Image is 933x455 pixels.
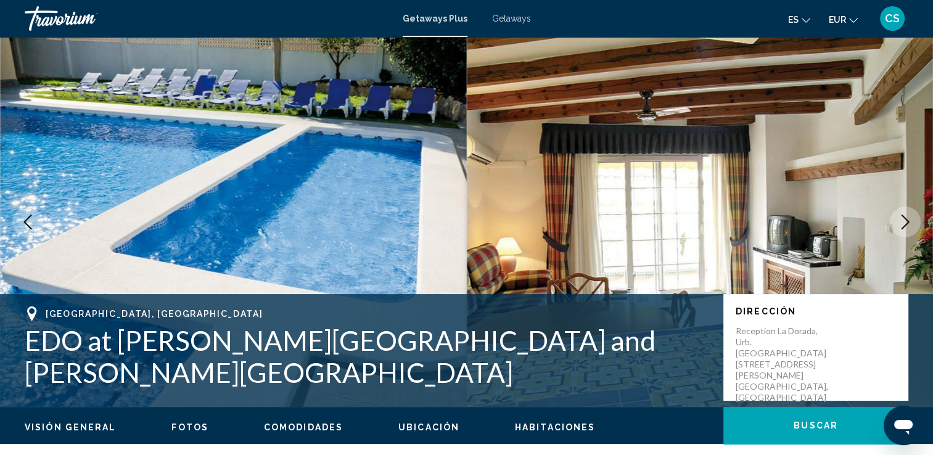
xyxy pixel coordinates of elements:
span: Habitaciones [515,422,595,432]
a: Getaways [492,14,531,23]
button: Buscar [723,407,908,444]
h1: EDO at [PERSON_NAME][GEOGRAPHIC_DATA] and [PERSON_NAME][GEOGRAPHIC_DATA] [25,324,711,388]
span: Visión general [25,422,116,432]
button: Ubicación [398,422,459,433]
span: Buscar [794,421,838,431]
span: EUR [829,15,846,25]
button: Habitaciones [515,422,595,433]
p: Dirección [736,306,896,316]
button: Previous image [12,207,43,237]
span: [GEOGRAPHIC_DATA], [GEOGRAPHIC_DATA] [46,309,263,319]
a: Getaways Plus [403,14,467,23]
span: Fotos [171,422,208,432]
span: es [788,15,799,25]
button: Visión general [25,422,116,433]
span: Ubicación [398,422,459,432]
button: User Menu [876,6,908,31]
span: Comodidades [264,422,343,432]
iframe: Botón para iniciar la ventana de mensajería [884,406,923,445]
p: Reception La Dorada, Urb. [GEOGRAPHIC_DATA] [STREET_ADDRESS][PERSON_NAME] [GEOGRAPHIC_DATA], [GEO... [736,326,834,403]
button: Comodidades [264,422,343,433]
a: Travorium [25,6,390,31]
button: Next image [890,207,921,237]
span: CS [885,12,900,25]
button: Change language [788,10,810,28]
button: Change currency [829,10,858,28]
button: Fotos [171,422,208,433]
